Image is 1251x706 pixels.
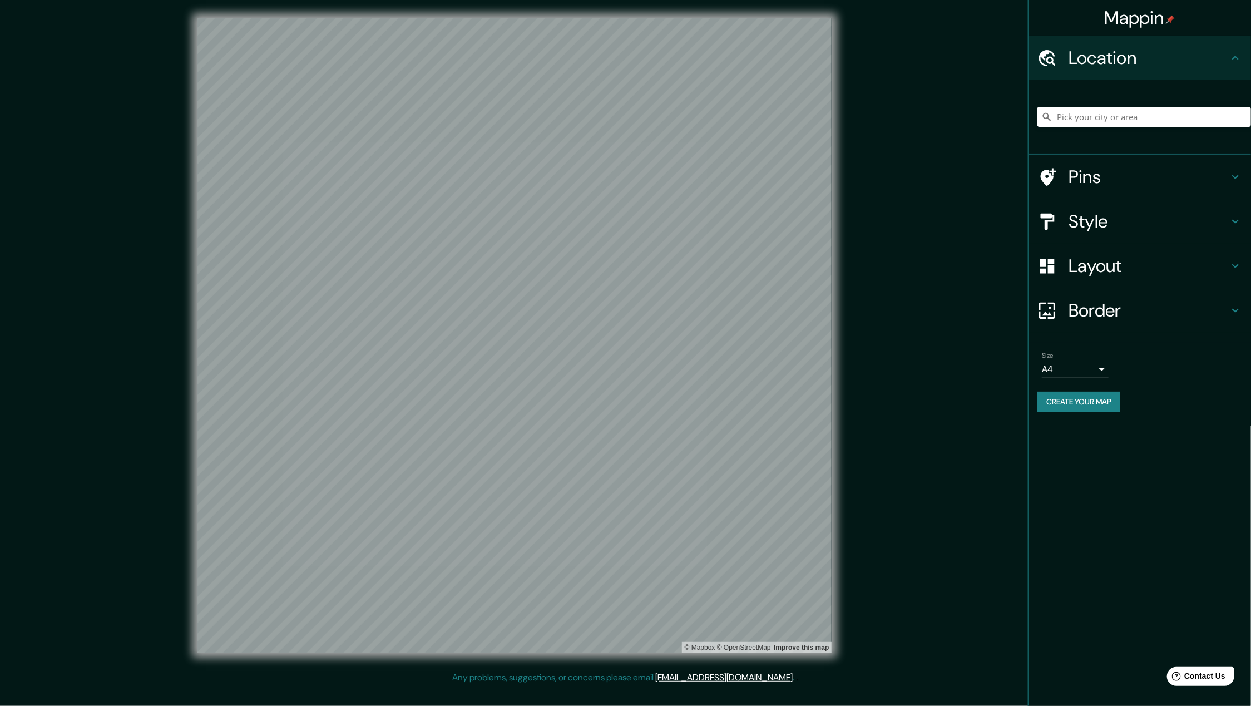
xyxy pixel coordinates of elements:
div: . [797,671,799,684]
a: Map feedback [774,644,829,651]
div: Pins [1029,155,1251,199]
h4: Layout [1069,255,1229,277]
a: OpenStreetMap [717,644,771,651]
h4: Pins [1069,166,1229,188]
div: Location [1029,36,1251,80]
div: Layout [1029,244,1251,288]
div: . [795,671,797,684]
div: Style [1029,199,1251,244]
img: pin-icon.png [1166,15,1175,24]
p: Any problems, suggestions, or concerns please email . [453,671,795,684]
h4: Border [1069,299,1229,322]
input: Pick your city or area [1037,107,1251,127]
h4: Location [1069,47,1229,69]
iframe: Help widget launcher [1152,663,1239,694]
label: Size [1042,351,1054,361]
div: A4 [1042,361,1109,378]
a: [EMAIL_ADDRESS][DOMAIN_NAME] [656,672,793,683]
a: Mapbox [685,644,715,651]
h4: Mappin [1105,7,1175,29]
h4: Style [1069,210,1229,233]
button: Create your map [1037,392,1120,412]
div: Border [1029,288,1251,333]
canvas: Map [197,18,832,653]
